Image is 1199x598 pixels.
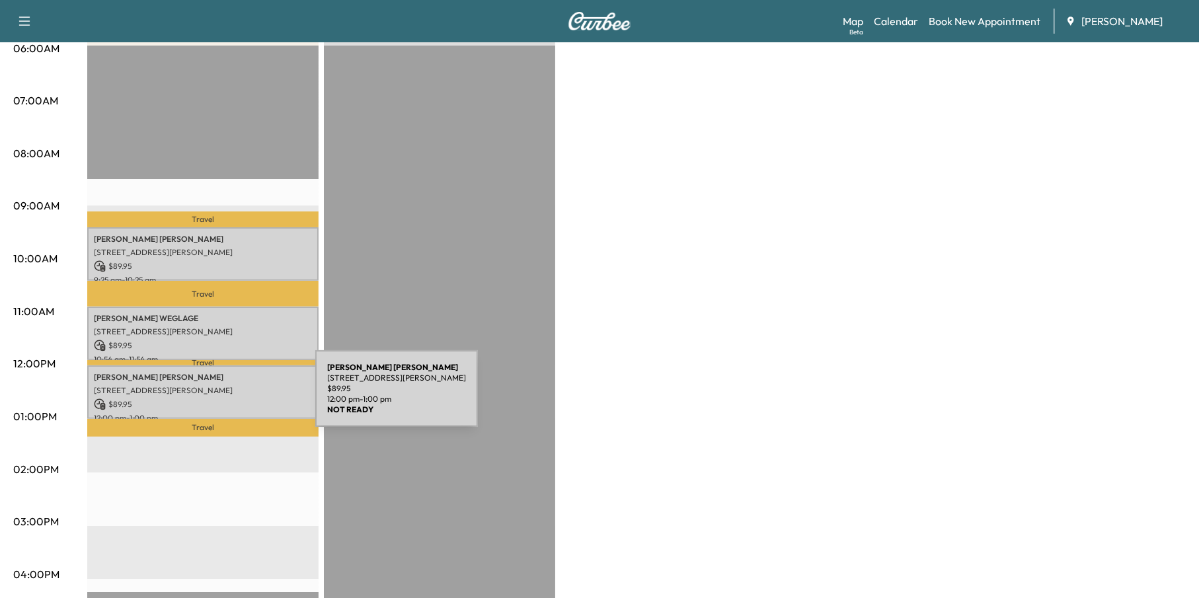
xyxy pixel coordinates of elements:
p: 11:00AM [13,303,54,319]
p: 01:00PM [13,408,57,424]
p: 04:00PM [13,566,59,582]
p: $ 89.95 [94,398,312,410]
p: 10:00AM [13,250,58,266]
p: 08:00AM [13,145,59,161]
a: Book New Appointment [929,13,1040,29]
p: $ 89.95 [94,260,312,272]
p: [STREET_ADDRESS][PERSON_NAME] [94,385,312,396]
img: Curbee Logo [568,12,631,30]
p: 9:25 am - 10:25 am [94,275,312,285]
p: 06:00AM [13,40,59,56]
p: [STREET_ADDRESS][PERSON_NAME] [94,247,312,258]
p: [PERSON_NAME] [PERSON_NAME] [94,372,312,383]
a: MapBeta [843,13,863,29]
p: Travel [87,281,319,307]
div: Beta [849,27,863,37]
p: [STREET_ADDRESS][PERSON_NAME] [94,326,312,337]
span: [PERSON_NAME] [1081,13,1163,29]
p: [PERSON_NAME] [PERSON_NAME] [94,234,312,244]
p: $ 89.95 [94,340,312,352]
p: Travel [87,419,319,437]
p: 12:00PM [13,355,56,371]
p: 02:00PM [13,461,59,477]
p: 10:54 am - 11:54 am [94,354,312,365]
p: 03:00PM [13,513,59,529]
p: Travel [87,360,319,365]
a: Calendar [874,13,918,29]
p: Travel [87,211,319,227]
p: 07:00AM [13,93,58,108]
p: 09:00AM [13,198,59,213]
p: [PERSON_NAME] WEGLAGE [94,313,312,324]
p: 12:00 pm - 1:00 pm [94,413,312,424]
